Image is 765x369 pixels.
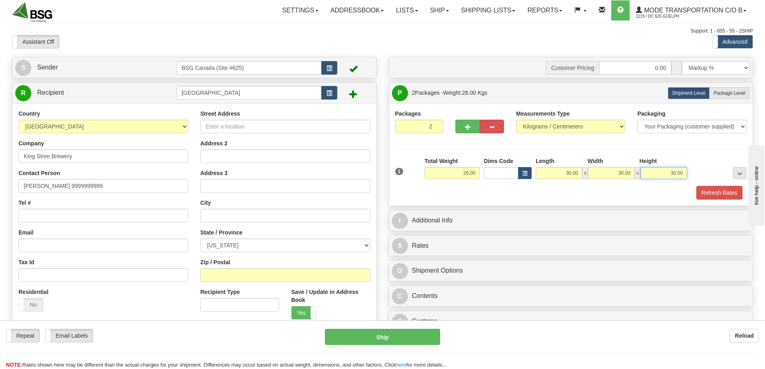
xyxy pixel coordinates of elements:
span: x [582,167,588,179]
a: Reports [521,0,568,20]
span: Shipment Level [672,90,706,96]
span: 2219 / DC 625 Guelph [636,12,696,20]
button: Ship [325,329,440,345]
a: CContents [392,288,750,304]
span: O [392,263,408,279]
label: Packaging [637,110,665,118]
span: P [392,85,408,101]
span: Mode Transportation c/o B [642,7,743,14]
label: Total Weight [424,157,458,165]
a: Ship [424,0,455,20]
a: $Rates [392,238,750,254]
a: Shipping lists [455,0,521,20]
label: Address 3 [200,169,228,177]
span: Recipient [37,89,64,96]
label: City [200,199,211,207]
span: 26.00 [462,90,476,96]
a: S Sender [15,59,176,76]
a: IAdditional Info [392,212,750,229]
label: Email Labels [46,329,93,342]
a: CCustoms [392,313,750,330]
label: Save / Update in Address Book [291,288,370,304]
span: 1 [395,168,404,175]
a: P 2Packages -Weight:26.00 Kgs [392,85,750,101]
label: Height [639,157,657,165]
label: Company [18,139,44,147]
label: Contact Person [18,169,60,177]
label: Length [536,157,555,165]
span: C [392,288,408,304]
span: $ [392,238,408,254]
a: Lists [390,0,424,20]
a: R Recipient [15,85,159,101]
span: Weight: [443,90,487,96]
span: C [392,314,408,330]
div: Support: 1 - 855 - 55 - 2SHIP [12,28,753,35]
iframe: chat widget [747,143,764,225]
div: ... [733,167,747,179]
a: Addressbook [324,0,390,20]
input: Sender Id [176,61,322,75]
img: logo2219.jpg [12,2,53,22]
label: Residential [18,288,49,296]
button: Reload [730,329,759,342]
label: Width [588,157,603,165]
label: Zip / Postal [200,258,231,266]
b: Reload [735,332,754,339]
label: Address 2 [200,139,228,147]
div: live help - online [6,7,74,13]
a: Settings [276,0,324,20]
label: No [19,298,43,311]
label: Country [18,110,40,118]
label: Tel # [18,199,31,207]
span: Customer Pricing [546,61,599,75]
span: S [15,60,31,76]
label: Tax Id [18,258,34,266]
span: R [15,85,31,101]
label: Measurements Type [516,110,570,118]
label: Street Address [200,110,240,118]
label: Yes [292,306,316,319]
span: Package Level [714,90,745,96]
input: Recipient Id [176,86,322,100]
label: Assistant Off [12,35,59,48]
label: State / Province [200,228,243,236]
span: Kgs [478,90,488,96]
label: Recipient Type [200,288,240,296]
a: Mode Transportation c/o B 2219 / DC 625 Guelph [630,0,753,20]
input: Enter a location [200,120,370,133]
span: Packages - [412,85,488,101]
a: here [396,362,406,368]
label: Packages [395,110,421,118]
label: Advanced [713,35,753,48]
span: Sender [37,64,58,71]
button: Refresh Rates [696,186,743,200]
span: I [392,213,408,229]
a: OShipment Options [392,263,750,279]
label: Dims Code [484,157,513,165]
label: Repeat [6,329,39,342]
label: Email [18,228,33,236]
span: NOTE: [6,362,22,368]
span: x [635,167,641,179]
span: 2 [412,90,415,96]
